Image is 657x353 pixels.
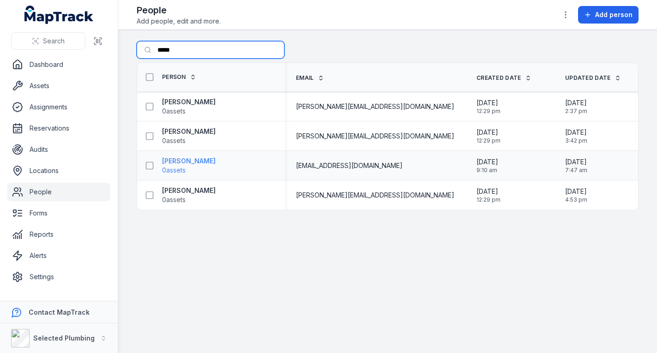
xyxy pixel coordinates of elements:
[578,6,639,24] button: Add person
[162,156,216,166] strong: [PERSON_NAME]
[162,156,216,175] a: [PERSON_NAME]0assets
[476,74,531,82] a: Created Date
[296,132,454,141] span: [PERSON_NAME][EMAIL_ADDRESS][DOMAIN_NAME]
[296,191,454,200] span: [PERSON_NAME][EMAIL_ADDRESS][DOMAIN_NAME]
[565,196,587,203] span: 4:53 pm
[162,186,216,195] strong: [PERSON_NAME]
[162,166,186,175] span: 0 assets
[162,127,216,145] a: [PERSON_NAME]0assets
[296,74,324,82] a: Email
[137,4,221,17] h2: People
[565,167,587,174] span: 7:47 am
[296,161,403,170] span: [EMAIL_ADDRESS][DOMAIN_NAME]
[565,98,587,115] time: 2/20/2025, 2:37:04 PM
[565,187,587,203] time: 2/20/2025, 4:53:17 PM
[565,74,611,82] span: Updated Date
[7,140,110,159] a: Audits
[565,157,587,167] span: [DATE]
[476,128,500,137] span: [DATE]
[476,108,500,115] span: 12:29 pm
[476,98,500,108] span: [DATE]
[7,268,110,286] a: Settings
[565,74,621,82] a: Updated Date
[476,157,498,174] time: 7/29/2025, 9:10:50 AM
[476,137,500,144] span: 12:29 pm
[476,128,500,144] time: 1/14/2025, 12:29:42 PM
[565,187,587,196] span: [DATE]
[565,98,587,108] span: [DATE]
[476,196,500,203] span: 12:29 pm
[476,98,500,115] time: 1/14/2025, 12:29:42 PM
[7,183,110,201] a: People
[7,225,110,244] a: Reports
[476,187,500,203] time: 1/14/2025, 12:29:42 PM
[565,128,587,137] span: [DATE]
[7,98,110,116] a: Assignments
[162,73,196,81] a: Person
[162,97,216,116] a: [PERSON_NAME]0assets
[7,162,110,180] a: Locations
[476,167,498,174] span: 9:10 am
[7,55,110,74] a: Dashboard
[565,128,587,144] time: 2/20/2025, 3:42:04 PM
[137,17,221,26] span: Add people, edit and more.
[24,6,94,24] a: MapTrack
[565,157,587,174] time: 8/7/2025, 7:47:16 AM
[476,157,498,167] span: [DATE]
[29,308,90,316] strong: Contact MapTrack
[476,187,500,196] span: [DATE]
[162,97,216,107] strong: [PERSON_NAME]
[595,10,633,19] span: Add person
[162,186,216,204] a: [PERSON_NAME]0assets
[7,246,110,265] a: Alerts
[162,195,186,204] span: 0 assets
[476,74,521,82] span: Created Date
[162,136,186,145] span: 0 assets
[33,334,95,342] strong: Selected Plumbing
[296,74,314,82] span: Email
[7,119,110,138] a: Reservations
[565,137,587,144] span: 3:42 pm
[162,107,186,116] span: 0 assets
[565,108,587,115] span: 2:37 pm
[162,73,186,81] span: Person
[296,102,454,111] span: [PERSON_NAME][EMAIL_ADDRESS][DOMAIN_NAME]
[11,32,85,50] button: Search
[43,36,65,46] span: Search
[7,204,110,222] a: Forms
[7,77,110,95] a: Assets
[162,127,216,136] strong: [PERSON_NAME]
